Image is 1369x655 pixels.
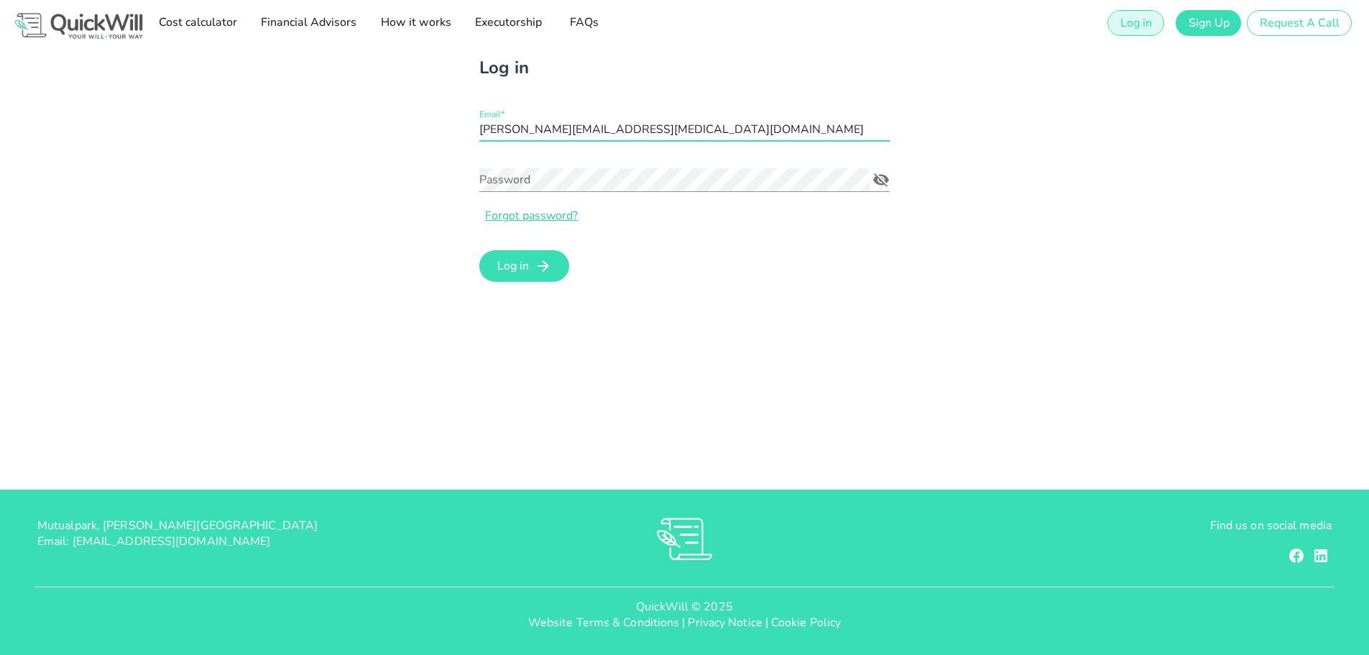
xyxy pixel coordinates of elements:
p: Find us on social media [900,518,1332,533]
a: Sign Up [1176,10,1240,36]
img: RVs0sauIwKhMoGR03FLGkjXSOVwkZRnQsltkF0QxpTsornXsmh1o7vbL94pqF3d8sZvAAAAAElFTkSuQmCC [657,518,712,560]
span: Cost calculator [157,14,236,30]
span: How it works [379,14,451,30]
span: Financial Advisors [260,14,356,30]
button: Log in [479,250,569,282]
a: Cookie Policy [771,615,841,631]
span: | [765,615,768,631]
img: Logo [11,10,146,42]
span: Executorship [474,14,542,30]
h2: Log in [479,55,1104,81]
span: Mutualpark, [PERSON_NAME][GEOGRAPHIC_DATA] [37,518,318,533]
a: Cost calculator [153,9,241,37]
span: Log in [497,258,529,274]
a: Privacy Notice [688,615,762,631]
span: FAQs [565,14,602,30]
span: Log in [1120,15,1152,31]
a: Executorship [470,9,546,37]
a: Financial Advisors [256,9,361,37]
span: Request A Call [1259,15,1340,31]
span: Email: [EMAIL_ADDRESS][DOMAIN_NAME] [37,533,271,549]
a: FAQs [561,9,607,37]
a: Forgot password? [479,208,578,224]
a: Website Terms & Conditions [528,615,680,631]
a: How it works [375,9,455,37]
span: | [682,615,685,631]
a: Log in [1107,10,1164,36]
button: Request A Call [1247,10,1352,36]
span: Sign Up [1187,15,1229,31]
label: Email* [479,109,504,120]
p: QuickWill © 2025 [11,599,1358,615]
button: Password appended action [868,170,894,189]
